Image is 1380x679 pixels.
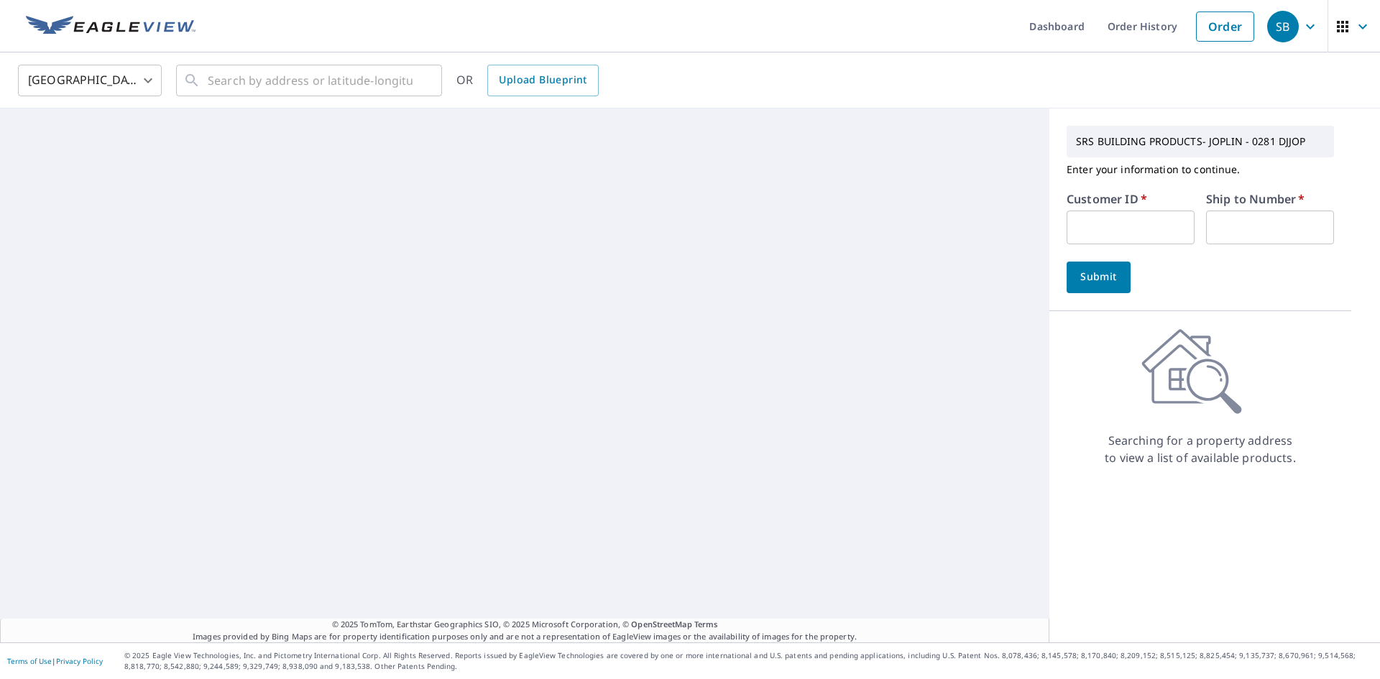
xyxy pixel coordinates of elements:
a: Upload Blueprint [487,65,598,96]
a: OpenStreetMap [631,619,691,629]
input: Search by address or latitude-longitude [208,60,413,101]
a: Terms [694,619,718,629]
p: © 2025 Eagle View Technologies, Inc. and Pictometry International Corp. All Rights Reserved. Repo... [124,650,1373,672]
img: EV Logo [26,16,195,37]
p: Searching for a property address to view a list of available products. [1104,432,1297,466]
label: Customer ID [1067,193,1147,205]
div: SB [1267,11,1299,42]
div: OR [456,65,599,96]
a: Order [1196,11,1254,42]
span: Submit [1078,268,1119,286]
button: Submit [1067,262,1131,293]
p: | [7,657,103,665]
p: Enter your information to continue. [1067,157,1334,182]
span: © 2025 TomTom, Earthstar Geographics SIO, © 2025 Microsoft Corporation, © [332,619,718,631]
div: [GEOGRAPHIC_DATA] [18,60,162,101]
a: Terms of Use [7,656,52,666]
p: SRS BUILDING PRODUCTS- JOPLIN - 0281 DJJOP [1070,129,1330,154]
span: Upload Blueprint [499,71,586,89]
label: Ship to Number [1206,193,1305,205]
a: Privacy Policy [56,656,103,666]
